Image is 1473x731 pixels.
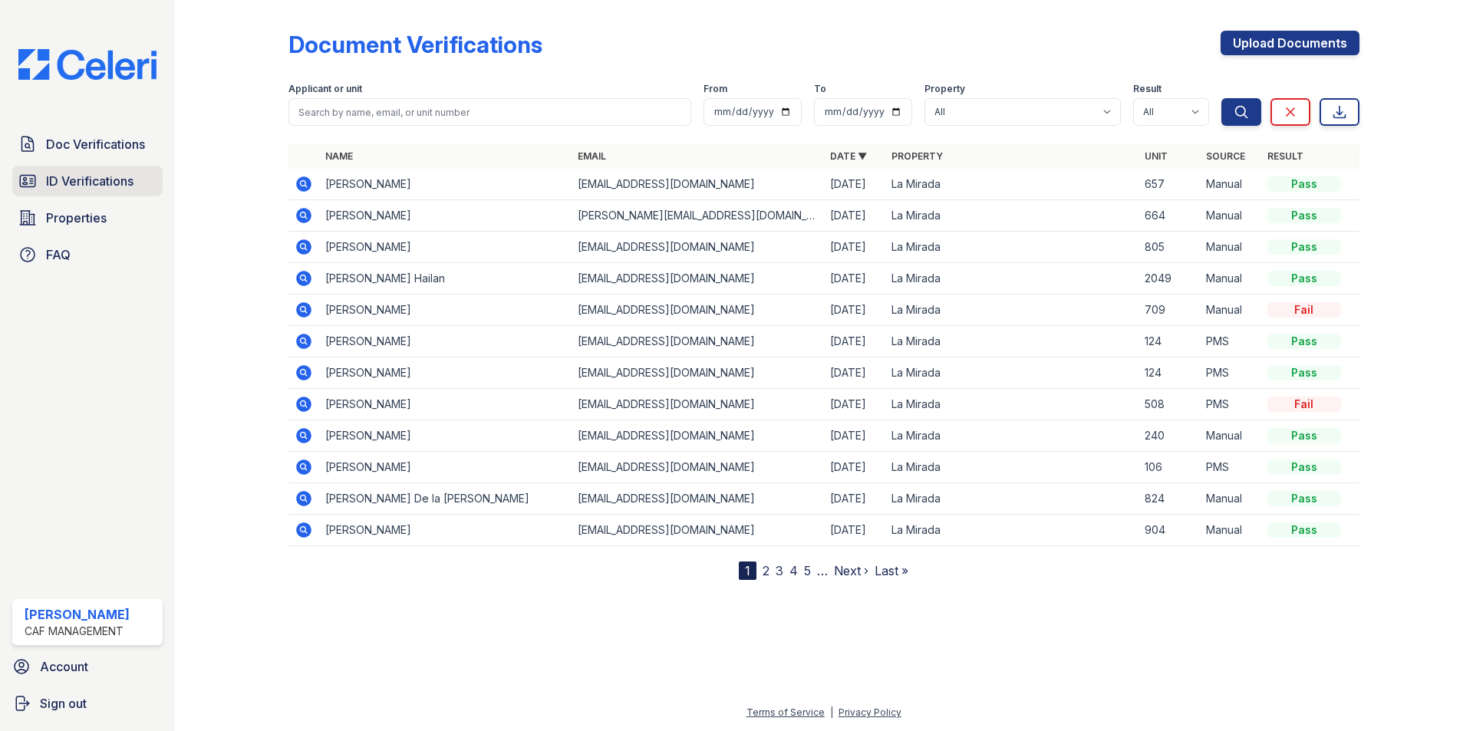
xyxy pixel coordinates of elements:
td: [EMAIL_ADDRESS][DOMAIN_NAME] [572,483,824,515]
a: Result [1267,150,1303,162]
a: Date ▼ [830,150,867,162]
td: [DATE] [824,326,885,357]
div: Pass [1267,176,1341,192]
td: [DATE] [824,389,885,420]
div: Pass [1267,239,1341,255]
td: Manual [1200,169,1261,200]
span: Sign out [40,694,87,713]
span: … [817,561,828,580]
td: 240 [1139,420,1200,452]
td: [EMAIL_ADDRESS][DOMAIN_NAME] [572,452,824,483]
a: Account [6,651,169,682]
td: [DATE] [824,515,885,546]
a: 5 [804,563,811,578]
div: Pass [1267,428,1341,443]
td: [DATE] [824,232,885,263]
td: [PERSON_NAME] [319,420,572,452]
a: Unit [1145,150,1168,162]
td: [PERSON_NAME] [319,452,572,483]
a: 2 [763,563,769,578]
a: ID Verifications [12,166,163,196]
td: La Mirada [885,200,1138,232]
label: To [814,83,826,95]
td: 904 [1139,515,1200,546]
img: CE_Logo_Blue-a8612792a0a2168367f1c8372b55b34899dd931a85d93a1a3d3e32e68fde9ad4.png [6,49,169,80]
td: 124 [1139,326,1200,357]
label: Applicant or unit [288,83,362,95]
td: Manual [1200,295,1261,326]
div: 1 [739,561,756,580]
div: Pass [1267,491,1341,506]
a: Privacy Policy [839,706,901,718]
label: Result [1133,83,1162,95]
td: [EMAIL_ADDRESS][DOMAIN_NAME] [572,420,824,452]
td: [PERSON_NAME] [319,200,572,232]
td: [EMAIL_ADDRESS][DOMAIN_NAME] [572,357,824,389]
td: [EMAIL_ADDRESS][DOMAIN_NAME] [572,326,824,357]
td: La Mirada [885,169,1138,200]
td: [EMAIL_ADDRESS][DOMAIN_NAME] [572,515,824,546]
td: [DATE] [824,200,885,232]
a: Upload Documents [1221,31,1359,55]
div: Pass [1267,334,1341,349]
span: FAQ [46,245,71,264]
span: Doc Verifications [46,135,145,153]
td: Manual [1200,200,1261,232]
td: La Mirada [885,357,1138,389]
td: [EMAIL_ADDRESS][DOMAIN_NAME] [572,169,824,200]
td: La Mirada [885,515,1138,546]
td: Manual [1200,263,1261,295]
a: Last » [875,563,908,578]
td: La Mirada [885,295,1138,326]
td: PMS [1200,452,1261,483]
a: Property [891,150,943,162]
td: [DATE] [824,169,885,200]
div: CAF Management [25,624,130,639]
td: [PERSON_NAME] [319,232,572,263]
td: [PERSON_NAME] De la [PERSON_NAME] [319,483,572,515]
td: [PERSON_NAME] Hailan [319,263,572,295]
td: [EMAIL_ADDRESS][DOMAIN_NAME] [572,389,824,420]
div: Document Verifications [288,31,542,58]
td: PMS [1200,357,1261,389]
span: Properties [46,209,107,227]
span: Account [40,657,88,676]
td: La Mirada [885,389,1138,420]
div: [PERSON_NAME] [25,605,130,624]
td: 805 [1139,232,1200,263]
td: [PERSON_NAME] [319,295,572,326]
td: 709 [1139,295,1200,326]
td: [DATE] [824,295,885,326]
td: [PERSON_NAME][EMAIL_ADDRESS][DOMAIN_NAME] [572,200,824,232]
div: Fail [1267,397,1341,412]
td: Manual [1200,515,1261,546]
td: [EMAIL_ADDRESS][DOMAIN_NAME] [572,232,824,263]
td: [PERSON_NAME] [319,169,572,200]
td: La Mirada [885,483,1138,515]
a: Doc Verifications [12,129,163,160]
a: Source [1206,150,1245,162]
td: [DATE] [824,263,885,295]
td: La Mirada [885,263,1138,295]
td: 664 [1139,200,1200,232]
div: Pass [1267,365,1341,380]
td: 657 [1139,169,1200,200]
td: 2049 [1139,263,1200,295]
td: [PERSON_NAME] [319,326,572,357]
a: Sign out [6,688,169,719]
td: 106 [1139,452,1200,483]
a: Next › [834,563,868,578]
a: 3 [776,563,783,578]
div: Fail [1267,302,1341,318]
td: [EMAIL_ADDRESS][DOMAIN_NAME] [572,295,824,326]
td: [PERSON_NAME] [319,389,572,420]
td: PMS [1200,389,1261,420]
label: Property [924,83,965,95]
td: [PERSON_NAME] [319,515,572,546]
a: Properties [12,203,163,233]
td: Manual [1200,483,1261,515]
div: | [830,706,833,718]
a: Email [578,150,606,162]
td: [DATE] [824,452,885,483]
